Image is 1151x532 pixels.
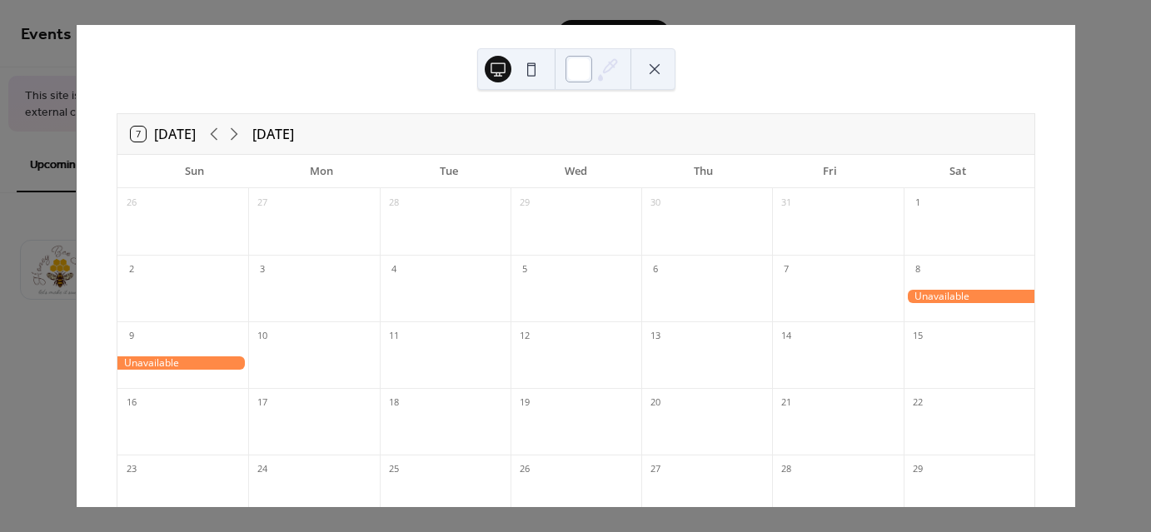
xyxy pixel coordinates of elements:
[125,122,202,146] button: 7[DATE]
[777,394,795,412] div: 21
[516,327,534,346] div: 12
[122,460,141,479] div: 23
[258,155,386,188] div: Mon
[516,394,534,412] div: 19
[385,460,403,479] div: 25
[767,155,894,188] div: Fri
[516,460,534,479] div: 26
[777,261,795,279] div: 7
[385,155,512,188] div: Tue
[253,460,272,479] div: 24
[122,394,141,412] div: 16
[646,460,665,479] div: 27
[385,194,403,212] div: 28
[122,194,141,212] div: 26
[122,261,141,279] div: 2
[516,261,534,279] div: 5
[894,155,1021,188] div: Sat
[777,327,795,346] div: 14
[253,394,272,412] div: 17
[122,327,141,346] div: 9
[646,394,665,412] div: 20
[253,327,272,346] div: 10
[777,194,795,212] div: 31
[909,327,927,346] div: 15
[777,460,795,479] div: 28
[909,460,927,479] div: 29
[253,194,272,212] div: 27
[117,356,248,370] div: Unavailable
[512,155,640,188] div: Wed
[385,261,403,279] div: 4
[131,155,258,188] div: Sun
[385,394,403,412] div: 18
[640,155,767,188] div: Thu
[909,194,927,212] div: 1
[252,124,294,144] div: [DATE]
[909,394,927,412] div: 22
[253,261,272,279] div: 3
[646,327,665,346] div: 13
[385,327,403,346] div: 11
[909,261,927,279] div: 8
[646,194,665,212] div: 30
[646,261,665,279] div: 6
[516,194,534,212] div: 29
[904,290,1034,304] div: Unavailable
